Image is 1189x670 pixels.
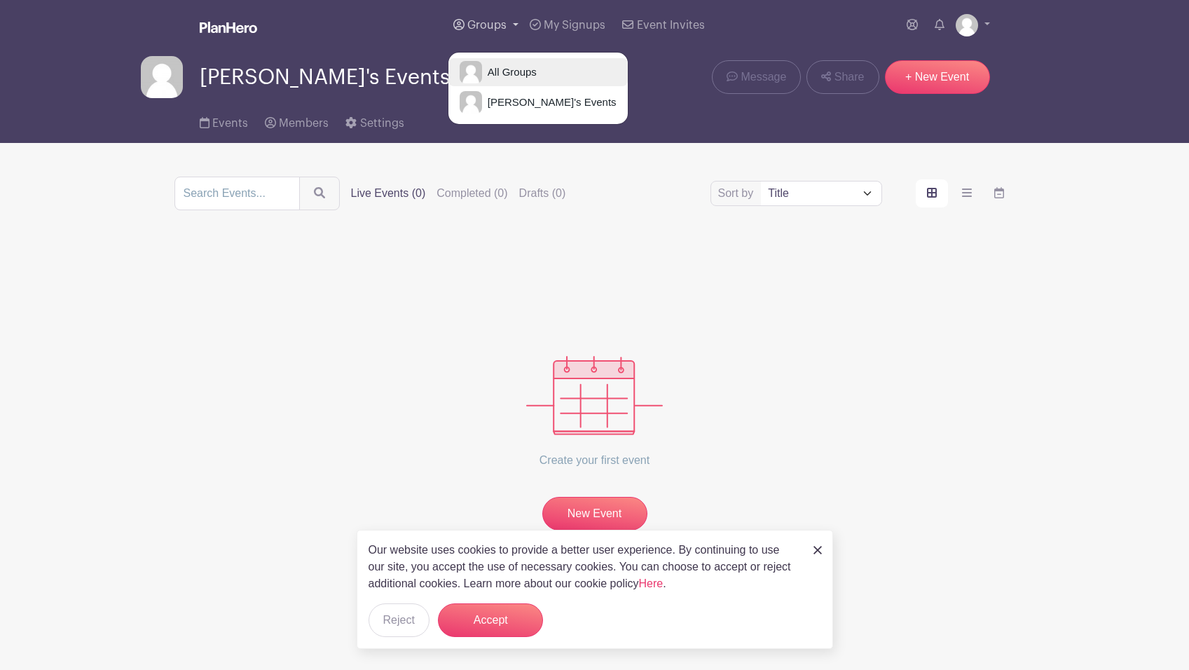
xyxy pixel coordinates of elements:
[200,66,450,89] span: [PERSON_NAME]'s Events
[482,95,617,111] span: [PERSON_NAME]'s Events
[141,56,183,98] img: default-ce2991bfa6775e67f084385cd625a349d9dcbb7a52a09fb2fda1e96e2d18dcdb.png
[360,118,404,129] span: Settings
[956,14,978,36] img: default-ce2991bfa6775e67f084385cd625a349d9dcbb7a52a09fb2fda1e96e2d18dcdb.png
[369,603,429,637] button: Reject
[448,88,628,116] a: [PERSON_NAME]'s Events
[369,542,799,592] p: Our website uses cookies to provide a better user experience. By continuing to use our site, you ...
[813,546,822,554] img: close_button-5f87c8562297e5c2d7936805f587ecaba9071eb48480494691a3f1689db116b3.svg
[885,60,990,94] a: + New Event
[200,98,248,143] a: Events
[741,69,786,86] span: Message
[712,60,801,94] a: Message
[639,577,664,589] a: Here
[448,58,628,86] a: All Groups
[460,91,482,114] img: default-ce2991bfa6775e67f084385cd625a349d9dcbb7a52a09fb2fda1e96e2d18dcdb.png
[212,118,248,129] span: Events
[806,60,879,94] a: Share
[526,435,663,486] p: Create your first event
[834,69,865,86] span: Share
[437,185,507,202] label: Completed (0)
[482,64,537,81] span: All Groups
[438,603,543,637] button: Accept
[200,22,257,33] img: logo_white-6c42ec7e38ccf1d336a20a19083b03d10ae64f83f12c07503d8b9e83406b4c7d.svg
[279,118,329,129] span: Members
[265,98,329,143] a: Members
[448,52,628,125] div: Groups
[345,98,404,143] a: Settings
[544,20,605,31] span: My Signups
[351,185,426,202] label: Live Events (0)
[637,20,705,31] span: Event Invites
[467,20,507,31] span: Groups
[351,185,566,202] div: filters
[718,185,758,202] label: Sort by
[526,356,663,435] img: events_empty-56550af544ae17c43cc50f3ebafa394433d06d5f1891c01edc4b5d1d59cfda54.svg
[519,185,566,202] label: Drafts (0)
[174,177,300,210] input: Search Events...
[916,179,1015,207] div: order and view
[460,61,482,83] img: default-ce2991bfa6775e67f084385cd625a349d9dcbb7a52a09fb2fda1e96e2d18dcdb.png
[542,497,647,531] a: New Event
